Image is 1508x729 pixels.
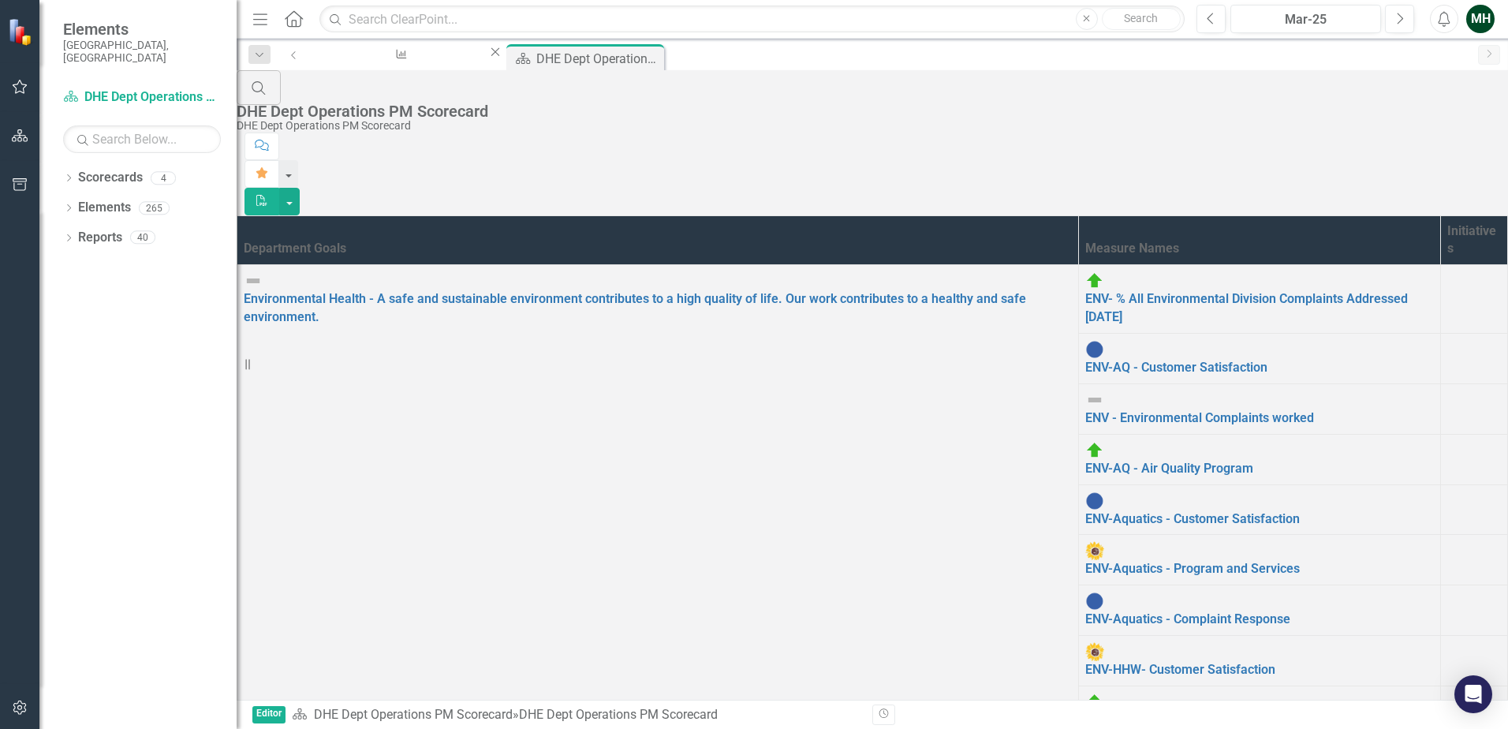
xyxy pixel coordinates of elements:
[519,707,718,722] div: DHE Dept Operations PM Scorecard
[1085,611,1290,626] a: ENV-Aquatics - Complaint Response
[1078,265,1441,334] td: Double-Click to Edit Right Click for Context Menu
[8,18,35,46] img: ClearPoint Strategy
[1078,535,1441,585] td: Double-Click to Edit Right Click for Context Menu
[1085,461,1253,476] a: ENV-AQ - Air Quality Program
[1085,410,1314,425] a: ENV - Environmental Complaints worked
[1078,383,1441,434] td: Double-Click to Edit Right Click for Context Menu
[1085,662,1275,677] a: ENV-HHW- Customer Satisfaction
[139,201,170,215] div: 265
[536,49,660,69] div: DHE Dept Operations PM Scorecard
[1230,5,1381,33] button: Mar-25
[1085,360,1267,375] a: ENV-AQ - Customer Satisfaction
[1085,340,1104,359] img: No Information
[319,6,1185,33] input: Search ClearPoint...
[63,88,221,107] a: DHE Dept Operations PM Scorecard
[237,120,1500,132] div: DHE Dept Operations PM Scorecard
[244,271,263,290] img: Not Defined
[63,125,221,153] input: Search Below...
[252,706,286,724] span: Editor
[324,59,473,79] div: CH-SafeKids - Safe Kids Program
[130,231,155,245] div: 40
[1085,693,1104,712] img: On Target
[78,199,131,217] a: Elements
[78,169,143,187] a: Scorecards
[310,44,487,64] a: CH-SafeKids - Safe Kids Program
[1085,511,1300,526] a: ENV-Aquatics - Customer Satisfaction
[63,20,221,39] span: Elements
[1085,240,1435,258] div: Measure Names
[1454,675,1492,713] div: Open Intercom Messenger
[1078,434,1441,484] td: Double-Click to Edit Right Click for Context Menu
[1085,271,1104,290] img: On Target
[1124,12,1158,24] span: Search
[1085,441,1104,460] img: On Target
[314,707,513,722] a: DHE Dept Operations PM Scorecard
[1078,585,1441,636] td: Double-Click to Edit Right Click for Context Menu
[63,39,221,65] small: [GEOGRAPHIC_DATA], [GEOGRAPHIC_DATA]
[244,240,1072,258] div: Department Goals
[1085,541,1104,560] img: Exceeded
[1085,592,1104,611] img: No Information
[1447,222,1501,259] div: Initiatives
[1085,642,1104,661] img: Exceeded
[292,706,860,724] div: »
[151,171,176,185] div: 4
[1078,636,1441,686] td: Double-Click to Edit Right Click for Context Menu
[1236,10,1375,29] div: Mar-25
[1102,8,1181,30] button: Search
[237,103,1500,120] div: DHE Dept Operations PM Scorecard
[1085,391,1104,409] img: Not Defined
[78,229,122,247] a: Reports
[1085,492,1104,510] img: No Information
[1085,561,1300,576] a: ENV-Aquatics - Program and Services
[1078,484,1441,535] td: Double-Click to Edit Right Click for Context Menu
[1085,291,1408,324] a: ENV- % All Environmental Division Complaints Addressed [DATE]
[1466,5,1495,33] button: MH
[244,291,1026,324] a: Environmental Health - A safe and sustainable environment contributes to a high quality of life. ...
[1078,334,1441,384] td: Double-Click to Edit Right Click for Context Menu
